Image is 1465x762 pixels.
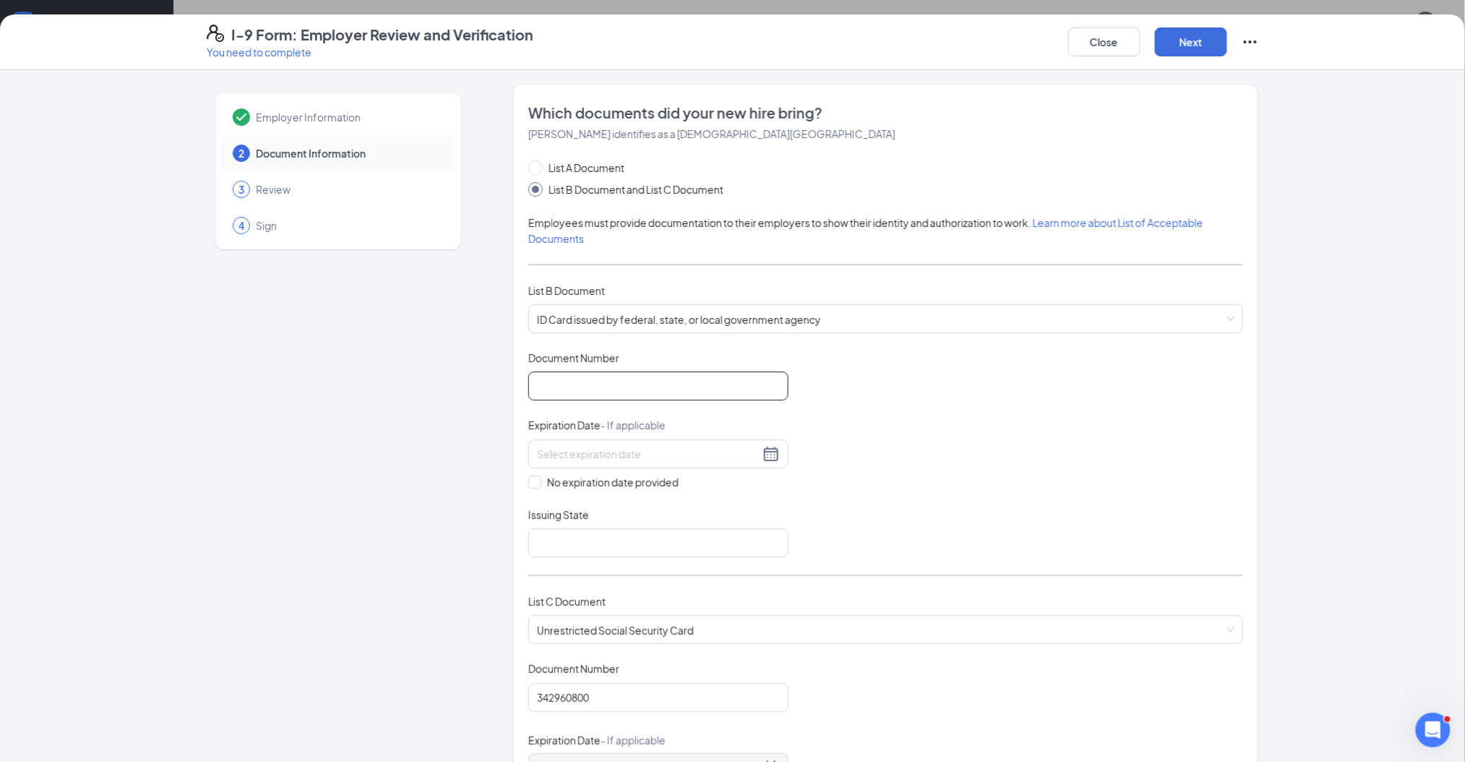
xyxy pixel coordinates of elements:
[528,418,666,432] span: Expiration Date
[233,108,250,126] svg: Checkmark
[528,351,619,365] span: Document Number
[543,160,630,176] span: List A Document
[256,146,441,160] span: Document Information
[537,616,1234,643] span: Unrestricted Social Security Card
[528,662,619,676] span: Document Number
[528,216,1203,245] span: Employees must provide documentation to their employers to show their identity and authorization ...
[256,218,441,233] span: Sign
[528,508,589,522] span: Issuing State
[207,25,224,42] svg: FormI9EVerifyIcon
[528,733,666,748] span: Expiration Date
[537,305,1234,333] span: ID Card issued by federal, state, or local government agency
[239,146,244,160] span: 2
[537,446,760,462] input: Select expiration date
[541,474,684,490] span: No expiration date provided
[528,103,1243,123] span: Which documents did your new hire bring?
[207,45,533,59] p: You need to complete
[1155,27,1227,56] button: Next
[1416,713,1451,748] iframe: Intercom live chat
[601,734,666,747] span: - If applicable
[543,181,729,197] span: List B Document and List C Document
[528,595,606,608] span: List C Document
[601,419,666,432] span: - If applicable
[239,182,244,197] span: 3
[1242,33,1259,51] svg: Ellipses
[1068,27,1140,56] button: Close
[256,182,441,197] span: Review
[239,218,244,233] span: 4
[256,110,441,124] span: Employer Information
[528,127,895,140] span: [PERSON_NAME] identifies as a [DEMOGRAPHIC_DATA][GEOGRAPHIC_DATA]
[528,284,605,297] span: List B Document
[231,25,533,45] h4: I-9 Form: Employer Review and Verification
